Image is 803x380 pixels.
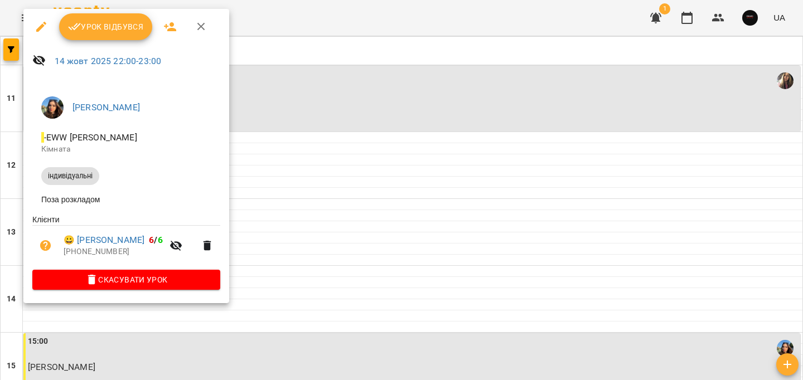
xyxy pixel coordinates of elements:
[32,270,220,290] button: Скасувати Урок
[32,214,220,270] ul: Клієнти
[149,235,154,245] span: 6
[32,189,220,210] li: Поза розкладом
[68,20,144,33] span: Урок відбувся
[41,144,211,155] p: Кімната
[55,56,162,66] a: 14 жовт 2025 22:00-23:00
[41,132,139,143] span: - EWW [PERSON_NAME]
[64,246,163,257] p: [PHONE_NUMBER]
[41,273,211,286] span: Скасувати Урок
[32,232,59,259] button: Візит ще не сплачено. Додати оплату?
[158,235,163,245] span: 6
[59,13,153,40] button: Урок відбувся
[72,102,140,113] a: [PERSON_NAME]
[41,171,99,181] span: індивідуальні
[149,235,162,245] b: /
[41,96,64,119] img: 11d839d777b43516e4e2c1a6df0945d0.jpeg
[64,233,144,247] a: 😀 [PERSON_NAME]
